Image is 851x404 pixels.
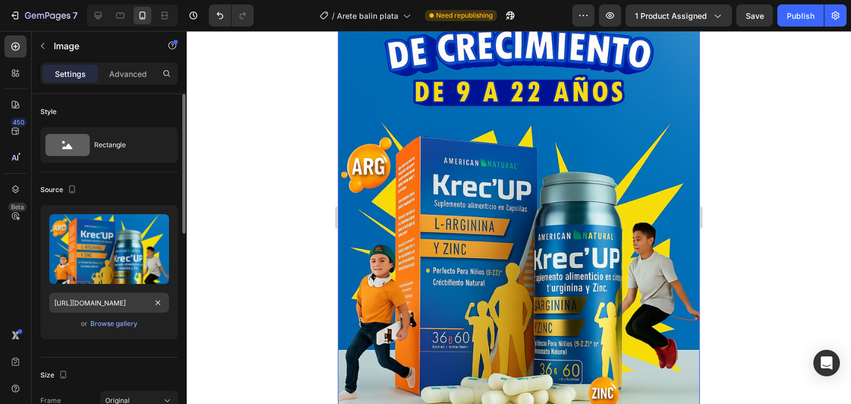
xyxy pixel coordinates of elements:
div: Publish [787,10,814,22]
button: 1 product assigned [626,4,732,27]
span: or [81,317,88,330]
span: 1 product assigned [635,10,707,22]
div: Beta [8,203,27,211]
p: Settings [55,68,86,80]
button: Save [736,4,773,27]
iframe: Design area [338,31,700,404]
img: preview-image [49,214,169,284]
div: Open Intercom Messenger [813,350,840,376]
button: 7 [4,4,83,27]
div: Browse gallery [90,319,137,329]
div: Rectangle [94,132,162,158]
p: Image [54,39,148,53]
span: / [332,10,335,22]
div: Source [40,183,79,198]
p: Advanced [109,68,147,80]
div: Style [40,107,57,117]
div: Size [40,368,70,383]
input: https://example.com/image.jpg [49,293,169,313]
span: Need republishing [436,11,493,20]
div: Undo/Redo [209,4,254,27]
button: Publish [777,4,824,27]
span: Arete balin plata [337,10,398,22]
div: 450 [11,118,27,127]
span: Save [746,11,764,20]
button: Browse gallery [90,318,138,329]
p: 7 [73,9,78,22]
